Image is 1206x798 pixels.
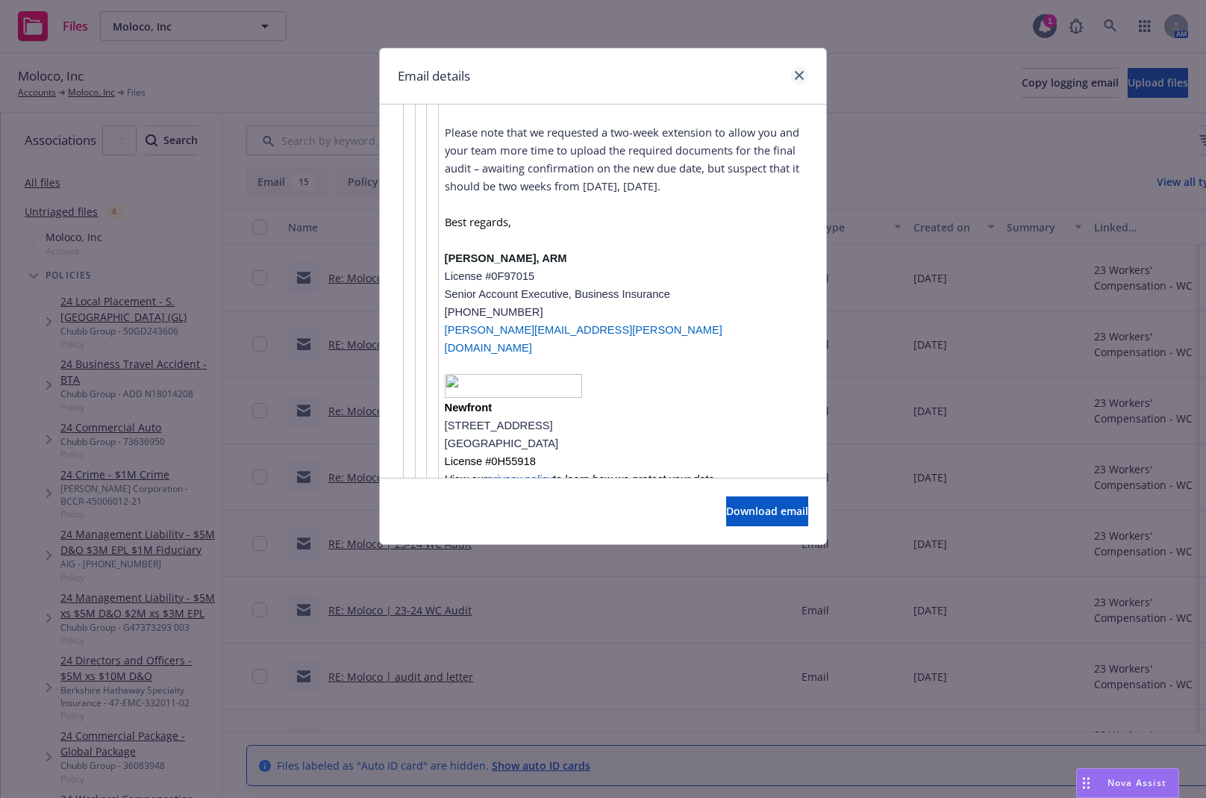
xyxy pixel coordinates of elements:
[726,496,808,526] button: Download email
[1107,776,1166,789] span: Nova Assist
[445,420,553,431] span: [STREET_ADDRESS]
[445,252,567,264] span: [PERSON_NAME], ARM
[445,214,511,229] span: Best regards,
[445,437,559,449] span: [GEOGRAPHIC_DATA]
[726,504,808,518] span: Download email
[445,374,582,398] img: ii_194ffb208734cff311
[445,270,535,282] span: License #0F97015
[1077,769,1096,797] div: Drag to move
[445,306,543,318] span: [PHONE_NUMBER]
[445,324,722,354] a: [PERSON_NAME][EMAIL_ADDRESS][PERSON_NAME][DOMAIN_NAME]
[445,455,536,467] span: License #0H55918
[445,125,799,193] span: Please note that we requested a two-week extension to allow you and your team more time to upload...
[445,473,487,485] span: View our
[790,66,808,84] a: close
[1076,768,1179,798] button: Nova Assist
[398,66,470,86] h1: Email details
[445,402,493,414] span: Newfront
[487,473,552,485] a: privacy policy
[445,288,670,300] span: Senior Account Executive, Business Insurance
[552,473,717,485] span: to learn how we protect your data.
